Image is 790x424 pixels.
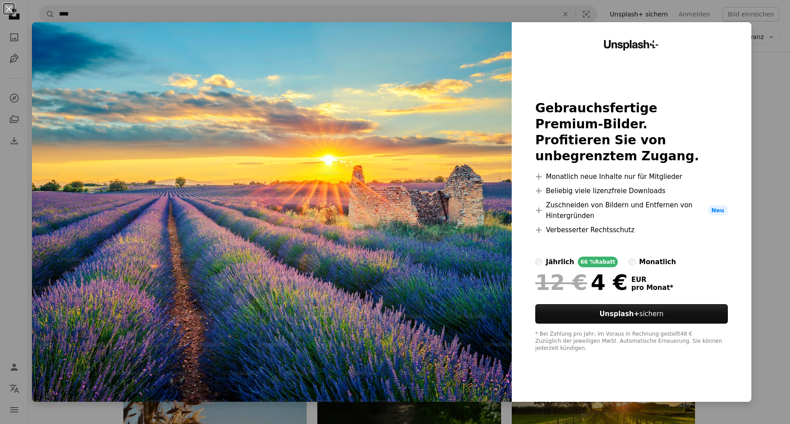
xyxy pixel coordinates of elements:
[535,200,728,221] li: Zuschneiden von Bildern und Entfernen von Hintergründen
[535,271,628,294] div: 4 €
[535,171,728,182] li: Monatlich neue Inhalte nur für Mitglieder
[546,257,574,267] div: jährlich
[535,225,728,235] li: Verbesserter Rechtsschutz
[535,186,728,196] li: Beliebig viele lizenzfreie Downloads
[628,258,636,265] input: monatlich
[535,304,728,324] button: Unsplash+sichern
[639,257,676,267] div: monatlich
[535,271,587,294] span: 12 €
[535,258,542,265] input: jährlich66 %Rabatt
[535,331,728,352] div: * Bei Zahlung pro Jahr, im Voraus in Rechnung gestellt 48 € Zuzüglich der jeweiligen MwSt. Automa...
[535,100,728,164] h2: Gebrauchsfertige Premium-Bilder. Profitieren Sie von unbegrenztem Zugang.
[600,310,640,318] strong: Unsplash+
[631,276,673,284] span: EUR
[578,257,618,267] div: 66 % Rabatt
[631,284,673,292] span: pro Monat *
[708,205,728,216] span: Neu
